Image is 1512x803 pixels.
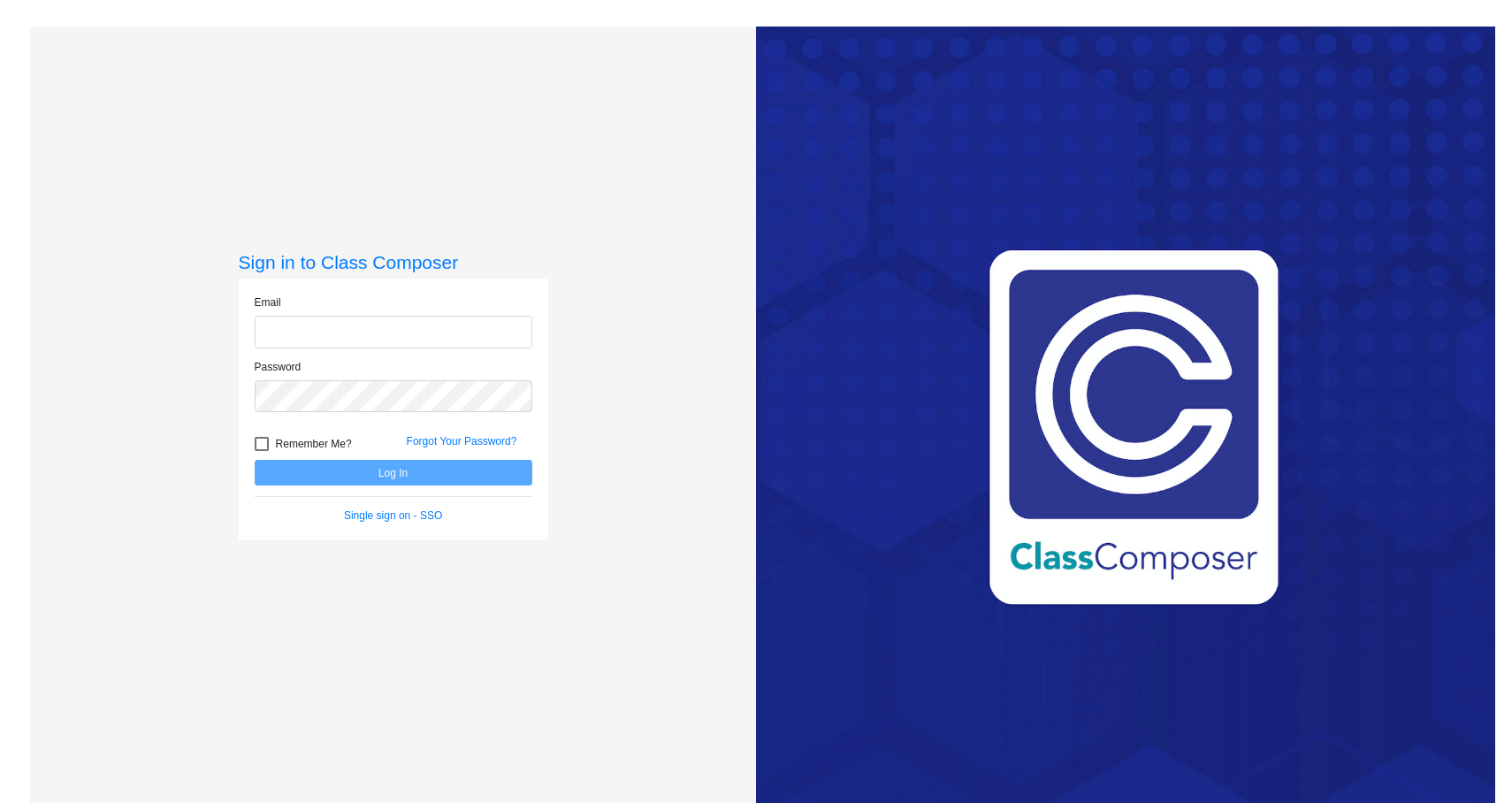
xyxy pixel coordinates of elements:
span: Remember Me? [276,433,352,455]
button: Log In [255,460,532,486]
a: Forgot Your Password? [407,435,517,447]
h3: Sign in to Class Composer [239,251,548,273]
label: Email [255,294,281,310]
label: Password [255,359,302,375]
a: Single sign on - SSO [344,509,442,522]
